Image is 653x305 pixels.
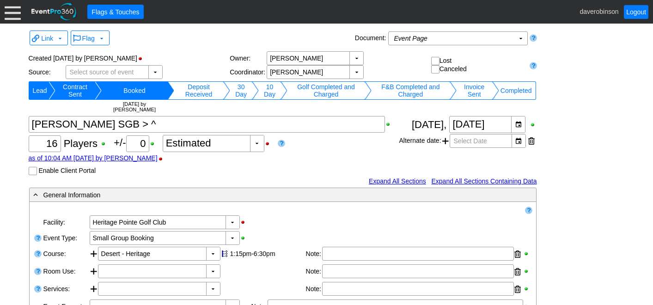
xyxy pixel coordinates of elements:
td: Change status to Invoice Sent [457,81,492,100]
div: Services: [43,281,89,299]
span: Flags & Touches [90,7,141,17]
i: Event Page [394,35,427,42]
div: Created [DATE] by [PERSON_NAME] [29,51,230,65]
span: General Information [43,191,101,199]
div: Hide Guest Count Stamp when printing; click to show Guest Count Stamp when printing. [158,156,168,162]
div: Show Event Date when printing; click to hide Event Date when printing. [530,122,537,128]
div: Show Course when printing; click to hide Course when printing. [523,250,531,257]
a: as of 10:04 AM [DATE] by [PERSON_NAME] [29,154,158,162]
div: General Information [31,189,496,200]
td: Change status to Deposit Received [174,81,223,100]
div: 1:15pm-6:30pm [230,250,304,257]
div: Note: [306,264,322,279]
span: +/- [114,137,162,148]
div: Owner: [230,55,267,62]
div: Show Event Title when printing; click to hide Event Title when printing. [385,121,396,128]
span: Flag [73,33,105,43]
div: Course: [43,246,89,263]
span: Add another alternate date [442,134,449,148]
div: Coordinator: [230,68,267,76]
td: Change status to Booked [102,81,167,100]
div: Remove service [514,282,521,296]
div: Add room [90,264,98,280]
span: Flag [82,35,95,42]
div: Show Event Type when printing; click to hide Event Type when printing. [240,235,250,241]
div: Remove room [514,265,521,279]
div: Alternate date: [399,133,537,149]
td: [DATE] by [PERSON_NAME] [102,100,167,114]
td: Change status to Golf Completed and Charged [287,81,365,100]
div: Edit start & end times [229,247,305,261]
span: Link [41,35,53,42]
span: Select Date [452,134,489,147]
div: Note: [306,282,322,297]
td: Change status to Lead [31,81,49,100]
div: Remove course [514,247,521,261]
td: Change status to Contract Sent [55,81,95,100]
div: Add service [90,282,98,298]
div: Document: [353,31,388,47]
div: Menu: Click or 'Crtl+M' to toggle menu open/close [5,4,21,20]
div: Note: [306,247,322,262]
td: Change status to F&B Completed and Charged [372,81,450,100]
label: Enable Client Portal [38,167,96,174]
a: Expand All Sections Containing Data [431,177,537,185]
a: Logout [624,5,648,19]
div: Show Room Use when printing; click to hide Room Use when printing. [523,268,531,274]
div: Room Use: [43,263,89,281]
div: Show Services when printing; click to hide Services when printing. [523,286,531,292]
div: Show Plus/Minus Count when printing; click to hide Plus/Minus Count when printing. [149,140,160,147]
div: Show Guest Count when printing; click to hide Guest Count when printing. [100,140,111,147]
span: Select source of event [68,66,136,79]
div: Event Type: [43,230,89,246]
div: Remove this date [528,134,535,148]
img: EventPro360 [30,1,78,22]
div: Source: [29,68,66,76]
div: Show this item on timeline; click to toggle [220,247,229,261]
span: Link [32,33,64,43]
td: Change status to 10 Day [259,81,281,100]
div: Hide Status Bar when printing; click to show Status Bar when printing. [137,55,148,62]
div: Add course [90,247,98,262]
div: Hide Guest Count Status when printing; click to show Guest Count Status when printing. [264,140,275,147]
td: Change status to Completed [499,81,533,100]
a: Expand All Sections [369,177,426,185]
span: daverobinson [580,7,618,15]
span: Players [64,138,98,149]
div: Facility: [43,214,89,230]
div: Hide Facility when printing; click to show Facility when printing. [240,219,250,226]
span: [DATE], [412,119,446,130]
div: Lost Canceled [431,57,525,74]
td: Change status to 30 Day [230,81,252,100]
